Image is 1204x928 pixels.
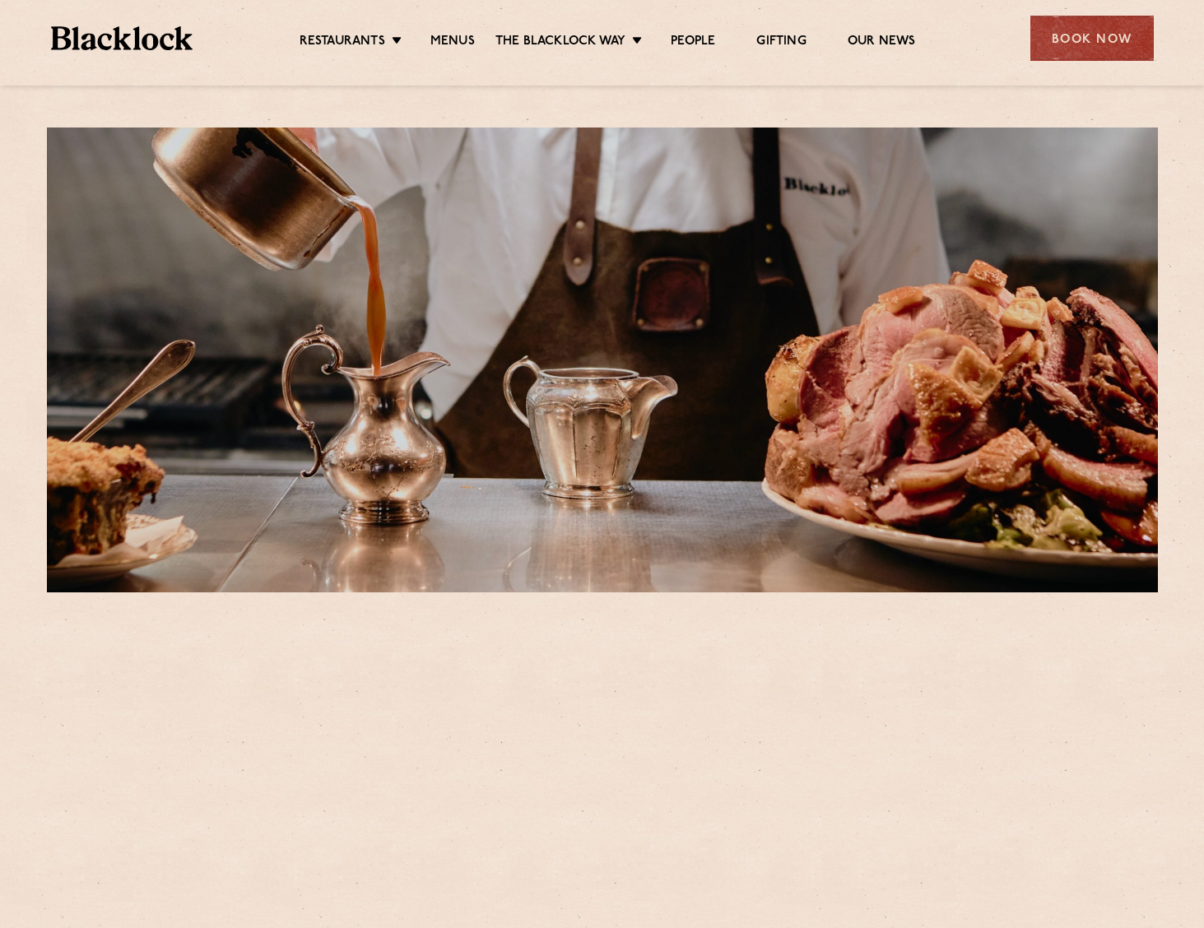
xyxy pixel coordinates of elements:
[671,34,715,52] a: People
[1030,16,1154,61] div: Book Now
[848,34,916,52] a: Our News
[51,26,193,50] img: BL_Textured_Logo-footer-cropped.svg
[300,34,385,52] a: Restaurants
[430,34,475,52] a: Menus
[495,34,625,52] a: The Blacklock Way
[756,34,806,52] a: Gifting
